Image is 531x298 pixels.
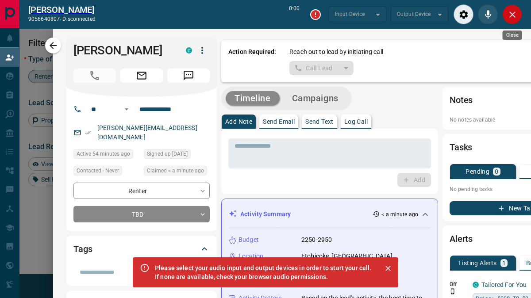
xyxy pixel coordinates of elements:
[458,260,497,266] p: Listing Alerts
[478,4,498,24] div: Mute
[144,149,210,161] div: Fri Jun 26 2020
[450,288,456,294] svg: Push Notification Only
[226,91,280,106] button: Timeline
[77,166,119,175] span: Contacted - Never
[503,31,522,40] div: Close
[144,166,210,178] div: Tue Aug 12 2025
[305,118,334,125] p: Send Text
[73,242,92,256] h2: Tags
[466,168,489,175] p: Pending
[344,118,368,125] p: Log Call
[473,282,479,288] div: condos.ca
[381,210,418,218] p: < a minute ago
[62,16,95,22] span: disconnected
[450,93,473,107] h2: Notes
[167,69,210,83] span: Message
[495,168,498,175] p: 0
[73,69,116,83] span: Call
[73,206,210,222] div: TBD
[73,183,210,199] div: Renter
[28,4,96,15] h2: [PERSON_NAME]
[240,210,291,219] p: Activity Summary
[381,262,395,275] button: Close
[454,4,473,24] div: Audio Settings
[450,232,473,246] h2: Alerts
[73,149,139,161] div: Tue Aug 12 2025
[121,104,132,115] button: Open
[147,149,188,158] span: Signed up [DATE]
[186,47,192,53] div: condos.ca
[263,118,295,125] p: Send Email
[85,130,91,136] svg: Email Verified
[73,238,210,260] div: Tags
[97,124,197,141] a: [PERSON_NAME][EMAIL_ADDRESS][DOMAIN_NAME]
[120,69,163,83] span: Email
[289,61,354,75] div: split button
[155,260,374,285] div: Please select your audio input and output devices in order to start your call. If none are availa...
[228,47,276,75] p: Action Required:
[28,15,96,23] p: 9056640807 -
[73,43,173,57] h1: [PERSON_NAME]
[289,4,300,24] p: 0:00
[450,140,472,154] h2: Tasks
[450,280,467,288] p: Off
[301,235,332,245] p: 2250-2950
[481,281,527,288] a: Tailored For You
[289,47,383,57] p: Reach out to lead by initiating call
[77,149,130,158] span: Active 54 minutes ago
[301,252,431,270] p: Etobicoke, [GEOGRAPHIC_DATA], [GEOGRAPHIC_DATA]
[239,252,263,261] p: Location
[283,91,347,106] button: Campaigns
[147,166,204,175] span: Claimed < a minute ago
[239,235,259,245] p: Budget
[229,206,431,222] div: Activity Summary< a minute ago
[502,260,506,266] p: 1
[225,118,252,125] p: Add Note
[502,4,522,24] div: Close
